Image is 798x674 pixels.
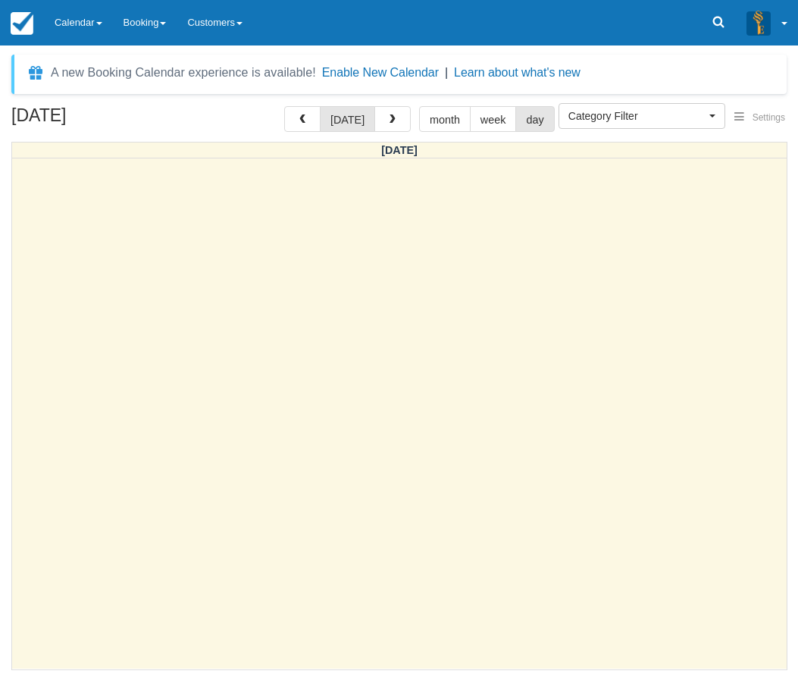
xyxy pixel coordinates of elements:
[419,106,471,132] button: month
[445,66,448,79] span: |
[454,66,581,79] a: Learn about what's new
[320,106,375,132] button: [DATE]
[470,106,517,132] button: week
[51,64,316,82] div: A new Booking Calendar experience is available!
[753,112,785,123] span: Settings
[515,106,554,132] button: day
[322,65,439,80] button: Enable New Calendar
[725,107,794,129] button: Settings
[746,11,771,35] img: A3
[568,108,706,124] span: Category Filter
[11,106,203,134] h2: [DATE]
[11,12,33,35] img: checkfront-main-nav-mini-logo.png
[559,103,725,129] button: Category Filter
[381,144,418,156] span: [DATE]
